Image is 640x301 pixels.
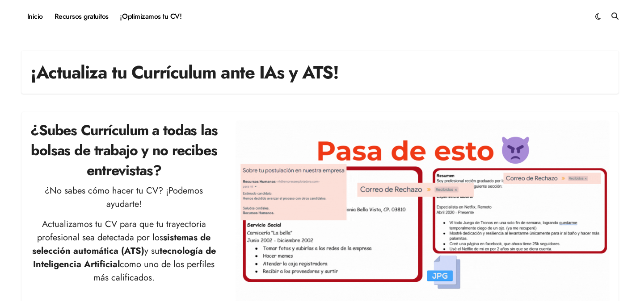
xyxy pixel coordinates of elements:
p: Actualizamos tu CV para que tu trayectoria profesional sea detectada por los y su como uno de los... [30,218,218,285]
a: ¡Optimizamos tu CV! [114,4,187,29]
h1: ¡Actualiza tu Currículum ante IAs y ATS! [30,60,338,85]
h2: ¿Subes Currículum a todas las bolsas de trabajo y no recibes entrevistas? [30,120,218,180]
a: Inicio [21,4,49,29]
strong: tecnología de Inteligencia Artificial [33,244,216,271]
a: Recursos gratuitos [49,4,114,29]
p: ¿No sabes cómo hacer tu CV? ¡Podemos ayudarte! [30,184,218,211]
strong: sistemas de selección automática (ATS) [32,231,211,257]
